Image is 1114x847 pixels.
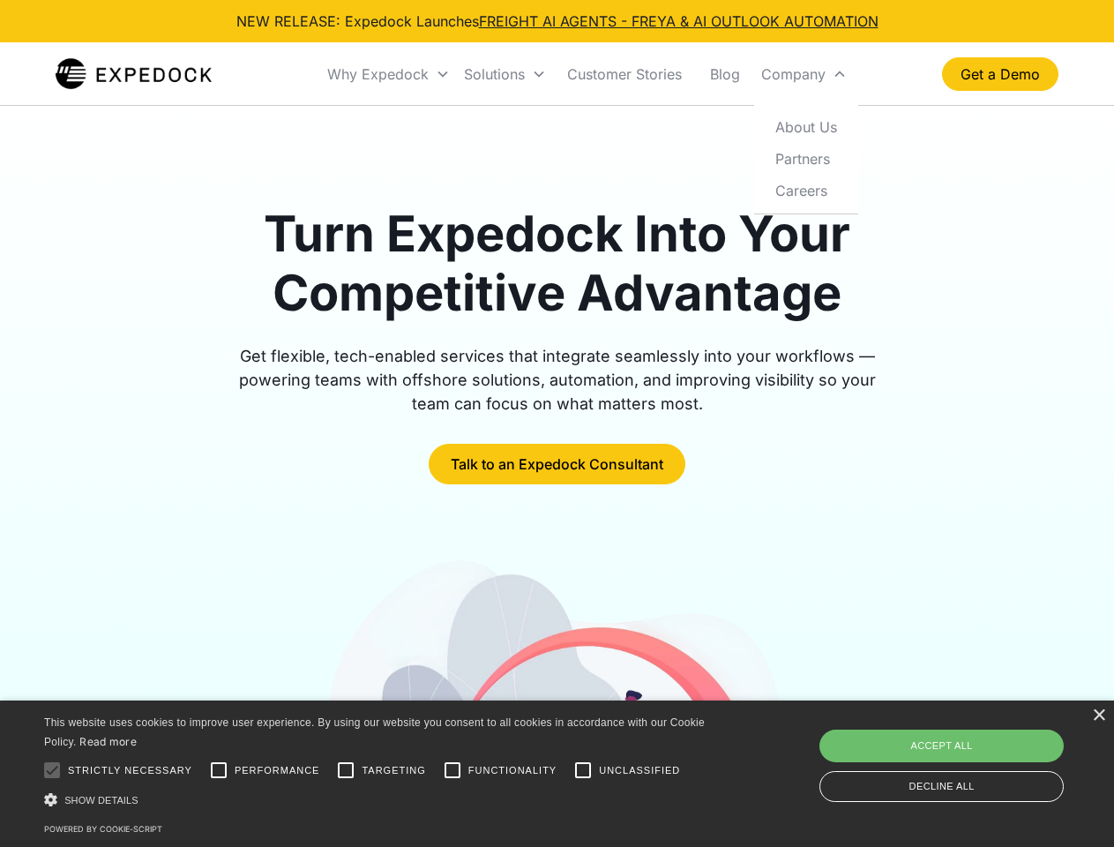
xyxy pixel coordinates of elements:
[56,56,212,92] a: home
[44,791,711,809] div: Show details
[761,175,851,206] a: Careers
[219,205,896,323] h1: Turn Expedock Into Your Competitive Advantage
[820,656,1114,847] iframe: Chat Widget
[464,65,525,83] div: Solutions
[696,44,754,104] a: Blog
[553,44,696,104] a: Customer Stories
[942,57,1058,91] a: Get a Demo
[468,763,557,778] span: Functionality
[327,65,429,83] div: Why Expedock
[68,763,192,778] span: Strictly necessary
[754,44,854,104] div: Company
[44,716,705,749] span: This website uses cookies to improve user experience. By using our website you consent to all coo...
[457,44,553,104] div: Solutions
[599,763,680,778] span: Unclassified
[236,11,878,32] div: NEW RELEASE: Expedock Launches
[79,735,137,748] a: Read more
[219,344,896,416] div: Get flexible, tech-enabled services that integrate seamlessly into your workflows — powering team...
[362,763,425,778] span: Targeting
[56,56,212,92] img: Expedock Logo
[64,795,138,806] span: Show details
[44,824,162,834] a: Powered by cookie-script
[429,444,685,484] a: Talk to an Expedock Consultant
[479,12,878,30] a: FREIGHT AI AGENTS - FREYA & AI OUTLOOK AUTOMATION
[235,763,320,778] span: Performance
[761,143,851,175] a: Partners
[320,44,457,104] div: Why Expedock
[761,65,826,83] div: Company
[761,111,851,143] a: About Us
[754,104,858,214] nav: Company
